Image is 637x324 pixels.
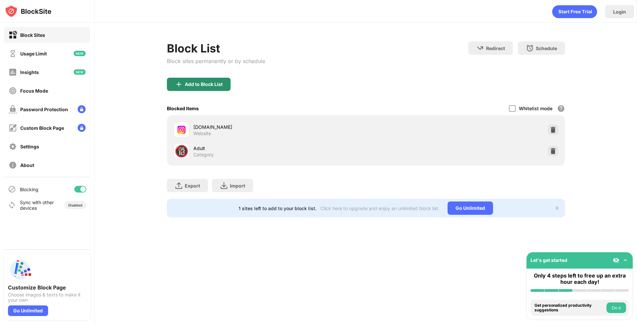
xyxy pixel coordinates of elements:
[20,187,38,192] div: Blocking
[185,183,200,189] div: Export
[20,88,48,94] div: Focus Mode
[20,51,47,56] div: Usage Limit
[78,105,86,113] img: lock-menu.svg
[320,205,440,211] div: Click here to upgrade and enjoy an unlimited block list.
[167,106,199,111] div: Blocked Items
[606,302,626,313] button: Do it
[554,205,560,211] img: x-button.svg
[8,292,86,303] div: Choose images & texts to make it your own
[20,69,39,75] div: Insights
[193,123,366,130] div: [DOMAIN_NAME]
[68,203,82,207] div: Disabled
[9,87,17,95] img: focus-off.svg
[20,107,68,112] div: Password Protection
[193,152,214,158] div: Category
[20,200,54,211] div: Sync with other devices
[8,258,32,282] img: push-custom-page.svg
[8,284,86,291] div: Customize Block Page
[9,124,17,132] img: customize-block-page-off.svg
[552,5,597,18] div: animation
[9,161,17,169] img: about-off.svg
[177,126,185,134] img: favicons
[613,257,619,264] img: eye-not-visible.svg
[185,82,223,87] div: Add to Block List
[8,185,16,193] img: blocking-icon.svg
[622,257,629,264] img: omni-setup-toggle.svg
[448,202,493,215] div: Go Unlimited
[20,125,64,131] div: Custom Block Page
[239,205,317,211] div: 1 sites left to add to your block list.
[531,273,629,285] div: Only 4 steps left to free up an extra hour each day!
[167,41,265,55] div: Block List
[8,201,16,209] img: sync-icon.svg
[8,305,48,316] div: Go Unlimited
[74,69,86,75] img: new-icon.svg
[230,183,245,189] div: Import
[9,68,17,76] img: insights-off.svg
[536,45,557,51] div: Schedule
[5,5,51,18] img: logo-blocksite.svg
[193,130,211,136] div: Website
[486,45,505,51] div: Redirect
[20,144,39,149] div: Settings
[9,31,17,39] img: block-on.svg
[74,51,86,56] img: new-icon.svg
[519,106,552,111] div: Whitelist mode
[175,144,188,158] div: 🔞
[534,303,605,313] div: Get personalized productivity suggestions
[20,32,45,38] div: Block Sites
[531,257,567,263] div: Let's get started
[78,124,86,132] img: lock-menu.svg
[167,58,265,64] div: Block sites permanently or by schedule
[9,105,17,114] img: password-protection-off.svg
[9,49,17,58] img: time-usage-off.svg
[193,145,366,152] div: Adult
[613,9,626,15] div: Login
[9,142,17,151] img: settings-off.svg
[20,162,34,168] div: About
